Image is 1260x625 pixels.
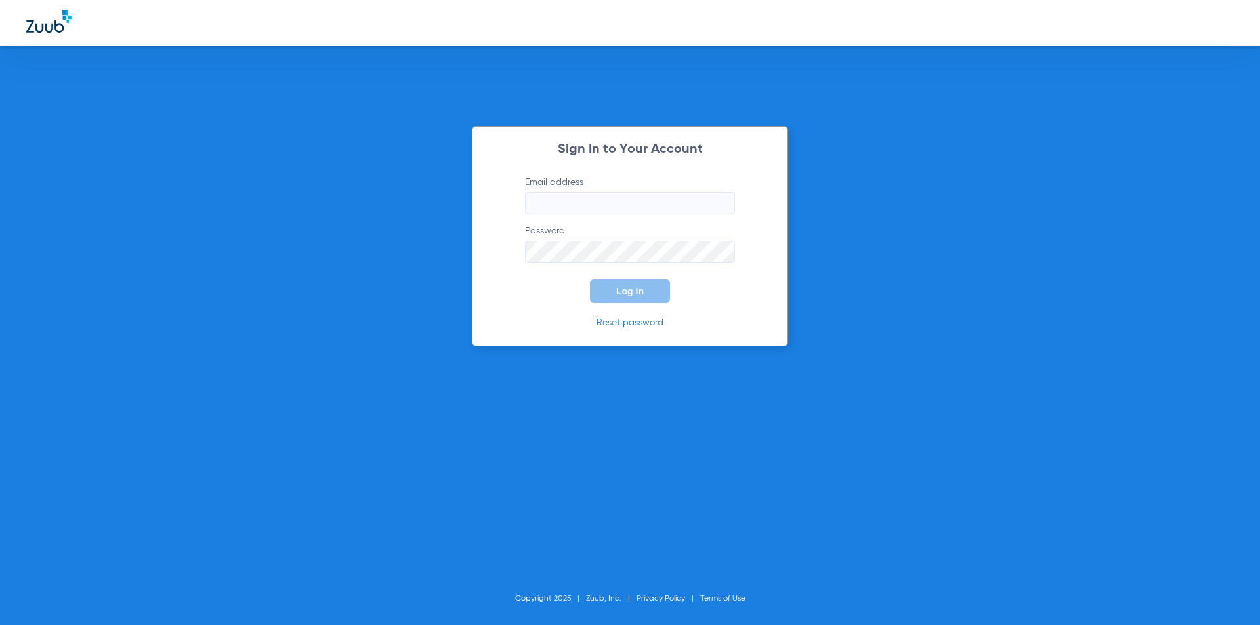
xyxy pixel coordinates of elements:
[525,192,735,214] input: Email address
[525,224,735,263] label: Password
[700,595,745,603] a: Terms of Use
[586,592,637,605] li: Zuub, Inc.
[525,176,735,214] label: Email address
[637,595,685,603] a: Privacy Policy
[525,241,735,263] input: Password
[26,10,72,33] img: Zuub Logo
[505,143,755,156] h2: Sign In to Your Account
[616,286,644,296] span: Log In
[590,279,670,303] button: Log In
[515,592,586,605] li: Copyright 2025
[597,318,663,327] a: Reset password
